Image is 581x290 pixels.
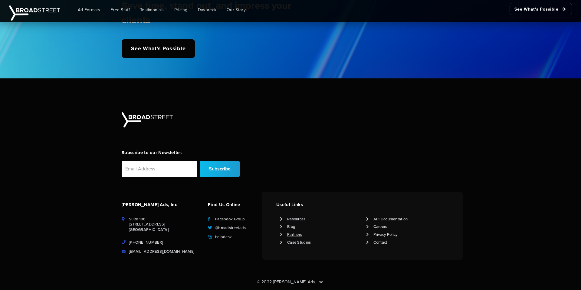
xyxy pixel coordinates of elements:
a: Facebook Group [215,216,245,222]
a: Testimonials [136,3,169,17]
h4: Find Us Online [208,201,258,208]
a: API Documentation [373,216,408,222]
h4: [PERSON_NAME] Ads, Inc [122,201,201,208]
a: Pricing [170,3,192,17]
a: See What's Possible [122,39,195,58]
a: Daybreak [193,3,221,17]
a: Blog [287,224,295,229]
a: Resources [287,216,306,222]
a: Free Stuff [106,3,134,17]
span: Our Story [227,7,246,13]
a: Our Story [222,3,250,17]
h4: Useful Links [276,201,448,208]
a: Partners [287,232,302,237]
h4: Subscribe to our Newsletter: [122,149,240,156]
img: Broadstreet | The Ad Manager for Small Publishers [122,112,173,127]
img: Broadstreet | The Ad Manager for Small Publishers [9,5,60,21]
a: Case Studies [287,240,311,245]
a: @broadstreetads [215,225,246,231]
span: Testimonials [140,7,164,13]
a: helpdesk [215,234,232,240]
a: Ad Formats [73,3,105,17]
input: Subscribe [200,161,240,177]
input: Email Address [122,161,197,177]
a: [EMAIL_ADDRESS][DOMAIN_NAME] [129,249,194,254]
li: Suite 106 [STREET_ADDRESS] [GEOGRAPHIC_DATA] [122,216,201,233]
a: Contact [373,240,387,245]
a: See What's Possible [510,3,572,15]
a: Careers [373,224,387,229]
span: Daybreak [198,7,216,13]
span: Free Stuff [110,7,130,13]
span: Ad Formats [78,7,100,13]
a: [PHONE_NUMBER] [129,240,163,245]
span: Pricing [174,7,188,13]
a: Privacy Policy [373,232,398,237]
